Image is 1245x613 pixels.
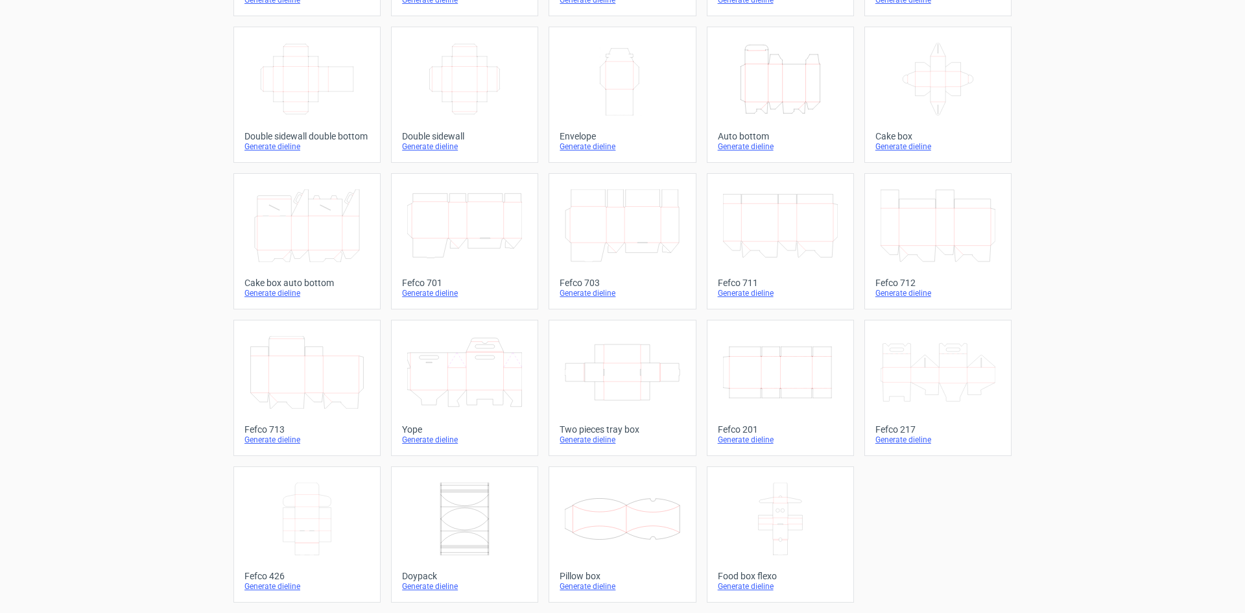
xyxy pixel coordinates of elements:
div: Double sidewall [402,131,527,141]
div: Food box flexo [718,571,843,581]
div: Fefco 703 [560,278,685,288]
div: Fefco 712 [875,278,1001,288]
a: Food box flexoGenerate dieline [707,466,854,603]
div: Generate dieline [402,581,527,592]
div: Fefco 426 [244,571,370,581]
a: Fefco 711Generate dieline [707,173,854,309]
div: Generate dieline [244,435,370,445]
div: Yope [402,424,527,435]
div: Fefco 701 [402,278,527,288]
div: Generate dieline [875,141,1001,152]
div: Generate dieline [718,435,843,445]
a: Auto bottomGenerate dieline [707,27,854,163]
div: Generate dieline [875,435,1001,445]
a: Fefco 703Generate dieline [549,173,696,309]
div: Generate dieline [718,581,843,592]
div: Cake box auto bottom [244,278,370,288]
div: Generate dieline [560,288,685,298]
div: Generate dieline [718,288,843,298]
div: Generate dieline [402,141,527,152]
div: Fefco 713 [244,424,370,435]
a: Pillow boxGenerate dieline [549,466,696,603]
div: Generate dieline [560,435,685,445]
div: Auto bottom [718,131,843,141]
div: Generate dieline [718,141,843,152]
div: Fefco 711 [718,278,843,288]
a: Double sidewallGenerate dieline [391,27,538,163]
div: Two pieces tray box [560,424,685,435]
div: Generate dieline [560,141,685,152]
div: Fefco 217 [875,424,1001,435]
div: Generate dieline [244,581,370,592]
div: Cake box [875,131,1001,141]
a: EnvelopeGenerate dieline [549,27,696,163]
a: Double sidewall double bottomGenerate dieline [233,27,381,163]
div: Envelope [560,131,685,141]
div: Generate dieline [402,435,527,445]
a: DoypackGenerate dieline [391,466,538,603]
a: Cake boxGenerate dieline [864,27,1012,163]
a: YopeGenerate dieline [391,320,538,456]
div: Generate dieline [244,141,370,152]
div: Generate dieline [560,581,685,592]
div: Fefco 201 [718,424,843,435]
a: Fefco 701Generate dieline [391,173,538,309]
div: Double sidewall double bottom [244,131,370,141]
a: Fefco 713Generate dieline [233,320,381,456]
div: Doypack [402,571,527,581]
a: Cake box auto bottomGenerate dieline [233,173,381,309]
a: Fefco 426Generate dieline [233,466,381,603]
a: Fefco 217Generate dieline [864,320,1012,456]
a: Fefco 712Generate dieline [864,173,1012,309]
div: Pillow box [560,571,685,581]
div: Generate dieline [244,288,370,298]
a: Two pieces tray boxGenerate dieline [549,320,696,456]
div: Generate dieline [875,288,1001,298]
a: Fefco 201Generate dieline [707,320,854,456]
div: Generate dieline [402,288,527,298]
